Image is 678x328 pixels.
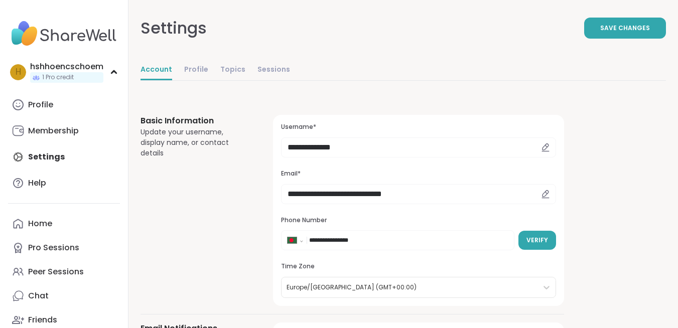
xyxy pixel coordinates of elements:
div: Chat [28,290,49,301]
a: Chat [8,284,120,308]
div: Membership [28,125,79,136]
a: Help [8,171,120,195]
a: Peer Sessions [8,260,120,284]
h3: Phone Number [281,216,556,225]
div: Profile [28,99,53,110]
div: hshhoencschoem [30,61,103,72]
h3: Username* [281,123,556,131]
div: Help [28,178,46,189]
div: Settings [141,16,207,40]
span: Verify [526,236,548,245]
span: h [16,66,21,79]
a: Topics [220,60,245,80]
a: Home [8,212,120,236]
div: Friends [28,314,57,325]
a: Membership [8,119,120,143]
button: Save Changes [584,18,666,39]
span: Save Changes [600,24,650,33]
a: Account [141,60,172,80]
div: Pro Sessions [28,242,79,253]
a: Pro Sessions [8,236,120,260]
span: 1 Pro credit [42,73,74,82]
img: ShareWell Nav Logo [8,16,120,51]
div: Update your username, display name, or contact details [141,127,249,158]
div: Home [28,218,52,229]
a: Sessions [257,60,290,80]
h3: Basic Information [141,115,249,127]
h3: Email* [281,170,556,178]
div: Peer Sessions [28,266,84,277]
button: Verify [518,231,556,250]
a: Profile [184,60,208,80]
h3: Time Zone [281,262,556,271]
a: Profile [8,93,120,117]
